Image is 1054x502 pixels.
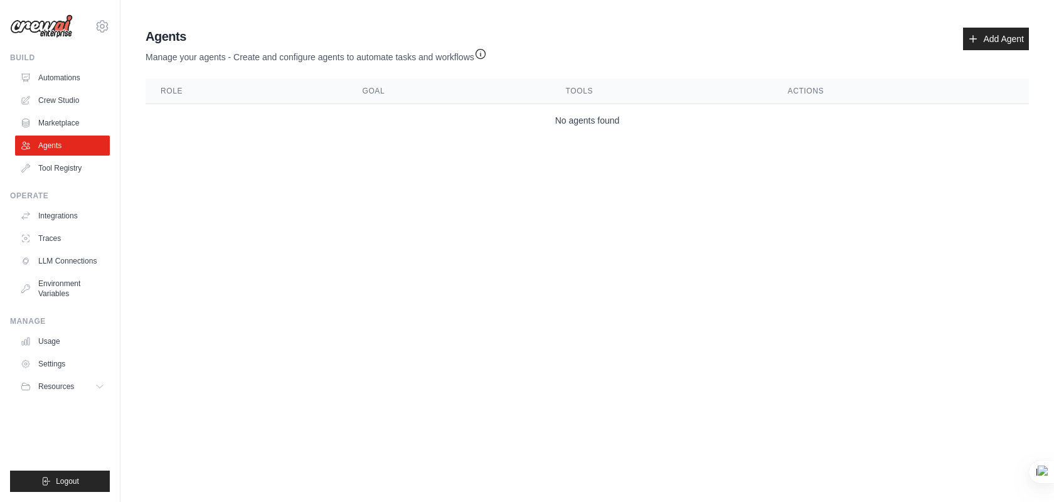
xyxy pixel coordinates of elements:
[38,382,74,392] span: Resources
[551,78,773,104] th: Tools
[15,274,110,304] a: Environment Variables
[15,251,110,271] a: LLM Connections
[146,78,347,104] th: Role
[15,331,110,351] a: Usage
[15,68,110,88] a: Automations
[10,316,110,326] div: Manage
[15,113,110,133] a: Marketplace
[15,376,110,397] button: Resources
[963,28,1029,50] a: Add Agent
[15,158,110,178] a: Tool Registry
[15,136,110,156] a: Agents
[15,354,110,374] a: Settings
[15,206,110,226] a: Integrations
[146,104,1029,137] td: No agents found
[347,78,550,104] th: Goal
[56,476,79,486] span: Logout
[10,471,110,492] button: Logout
[10,14,73,38] img: Logo
[146,45,487,63] p: Manage your agents - Create and configure agents to automate tasks and workflows
[146,28,487,45] h2: Agents
[10,191,110,201] div: Operate
[773,78,1029,104] th: Actions
[15,90,110,110] a: Crew Studio
[15,228,110,248] a: Traces
[10,53,110,63] div: Build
